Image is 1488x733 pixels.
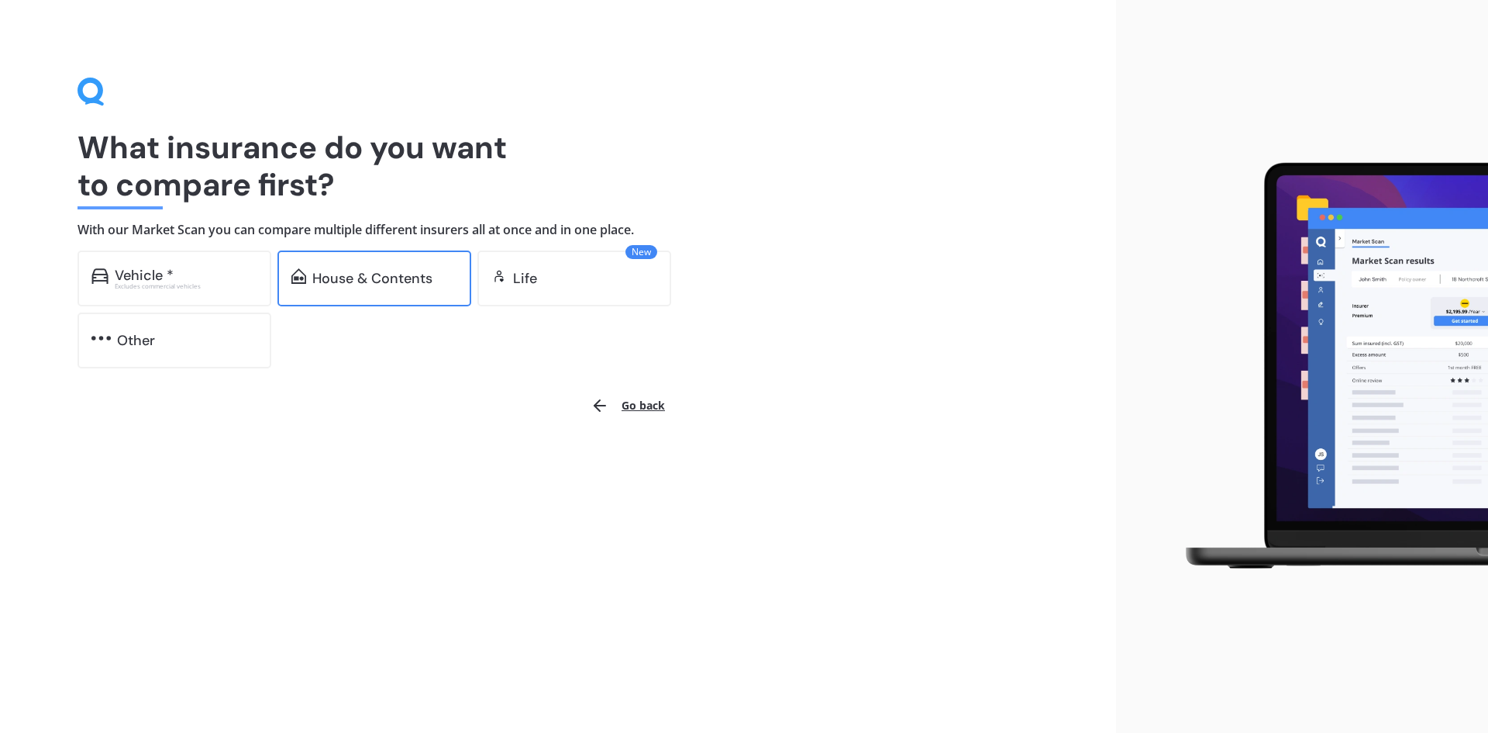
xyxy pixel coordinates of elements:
[91,268,108,284] img: car.f15378c7a67c060ca3f3.svg
[312,271,432,286] div: House & Contents
[625,245,657,259] span: New
[581,387,674,424] button: Go back
[115,283,257,289] div: Excludes commercial vehicles
[77,222,1038,238] h4: With our Market Scan you can compare multiple different insurers all at once and in one place.
[291,268,306,284] img: home-and-contents.b802091223b8502ef2dd.svg
[91,330,111,346] img: other.81dba5aafe580aa69f38.svg
[1163,154,1488,580] img: laptop.webp
[115,268,174,283] div: Vehicle *
[77,129,1038,203] h1: What insurance do you want to compare first?
[117,333,155,348] div: Other
[513,271,537,286] div: Life
[491,268,507,284] img: life.f720d6a2d7cdcd3ad642.svg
